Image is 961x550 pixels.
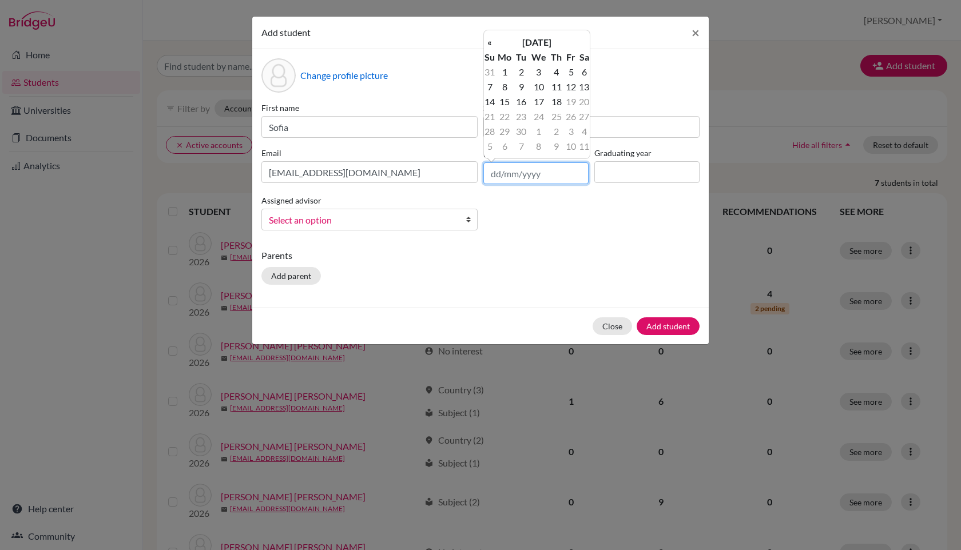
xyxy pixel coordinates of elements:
span: Add student [261,27,311,38]
span: Select an option [269,213,455,228]
td: 18 [549,94,563,109]
td: 10 [529,79,549,94]
td: 4 [549,65,563,79]
td: 10 [564,139,578,154]
td: 23 [514,109,529,124]
td: 13 [578,79,590,94]
td: 21 [484,109,495,124]
td: 9 [514,79,529,94]
td: 2 [549,124,563,139]
td: 5 [484,139,495,154]
td: 11 [578,139,590,154]
td: 4 [578,124,590,139]
td: 30 [514,124,529,139]
td: 26 [564,109,578,124]
th: We [529,50,549,65]
div: Profile picture [261,58,296,93]
label: Graduating year [594,147,700,159]
td: 3 [564,124,578,139]
input: dd/mm/yyyy [483,162,589,184]
td: 16 [514,94,529,109]
button: Close [682,17,709,49]
th: Tu [514,50,529,65]
th: [DATE] [495,35,578,50]
th: « [484,35,495,50]
p: Parents [261,249,700,262]
label: Assigned advisor [261,194,321,206]
button: Add student [637,317,700,335]
td: 22 [495,109,514,124]
td: 17 [529,94,549,109]
th: Mo [495,50,514,65]
th: Th [549,50,563,65]
td: 15 [495,94,514,109]
th: Sa [578,50,590,65]
td: 2 [514,65,529,79]
button: Close [593,317,632,335]
td: 1 [529,124,549,139]
label: Email [261,147,478,159]
td: 7 [514,139,529,154]
td: 8 [529,139,549,154]
td: 9 [549,139,563,154]
span: × [692,24,700,41]
td: 6 [578,65,590,79]
td: 7 [484,79,495,94]
td: 28 [484,124,495,139]
td: 3 [529,65,549,79]
td: 6 [495,139,514,154]
td: 20 [578,94,590,109]
td: 27 [578,109,590,124]
th: Fr [564,50,578,65]
td: 14 [484,94,495,109]
td: 31 [484,65,495,79]
th: Su [484,50,495,65]
td: 19 [564,94,578,109]
td: 5 [564,65,578,79]
td: 1 [495,65,514,79]
td: 25 [549,109,563,124]
button: Add parent [261,267,321,285]
label: First name [261,102,478,114]
td: 11 [549,79,563,94]
td: 29 [495,124,514,139]
td: 8 [495,79,514,94]
td: 24 [529,109,549,124]
td: 12 [564,79,578,94]
label: Surname [483,102,700,114]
